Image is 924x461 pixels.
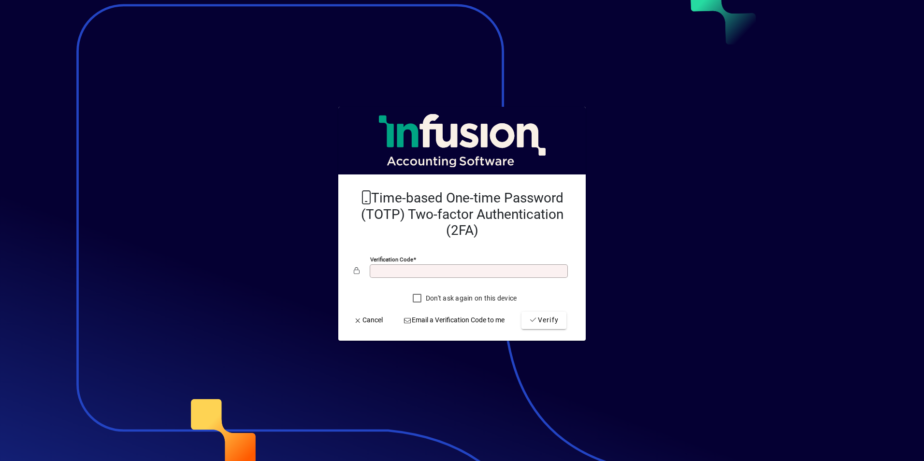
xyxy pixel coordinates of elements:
[354,315,383,325] span: Cancel
[404,315,505,325] span: Email a Verification Code to me
[424,293,517,303] label: Don't ask again on this device
[521,312,566,329] button: Verify
[529,315,559,325] span: Verify
[354,190,570,239] h2: Time-based One-time Password (TOTP) Two-factor Authentication (2FA)
[350,312,387,329] button: Cancel
[370,256,413,263] mat-label: Verification code
[400,312,509,329] button: Email a Verification Code to me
